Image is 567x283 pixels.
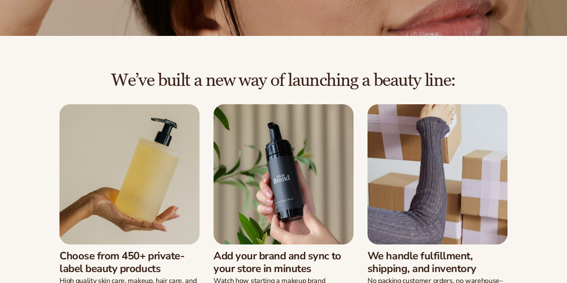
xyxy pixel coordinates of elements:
img: Female hand holding soap bottle. [59,104,199,244]
h2: We’ve built a new way of launching a beauty line: [24,71,542,90]
h3: Choose from 450+ private-label beauty products [59,250,199,275]
h3: We handle fulfillment, shipping, and inventory [367,250,507,275]
h3: Add your brand and sync to your store in minutes [213,250,353,275]
img: Female moving shipping boxes. [367,104,507,244]
img: Male hand holding beard wash. [213,104,353,244]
